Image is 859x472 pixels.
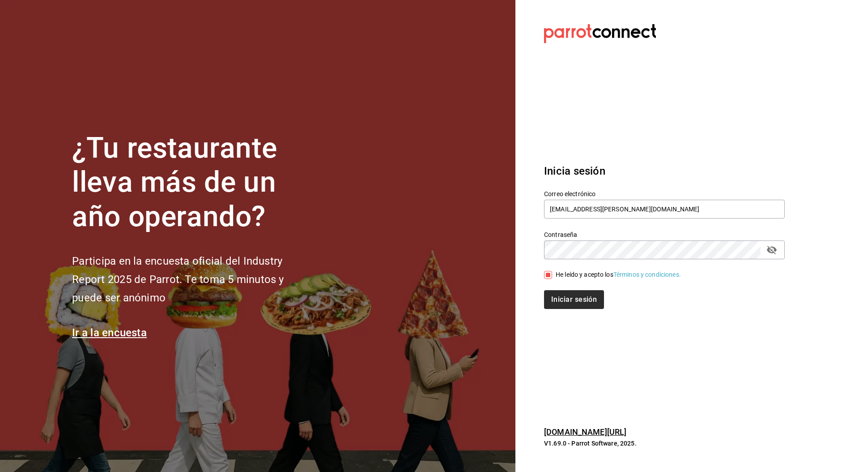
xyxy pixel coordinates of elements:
[72,326,147,339] a: Ir a la encuesta
[544,231,785,237] label: Contraseña
[544,290,604,309] button: Iniciar sesión
[613,271,681,278] a: Términos y condiciones.
[556,270,681,279] div: He leído y acepto los
[544,439,785,448] p: V1.69.0 - Parrot Software, 2025.
[764,242,779,257] button: passwordField
[544,163,785,179] h3: Inicia sesión
[72,252,314,307] h2: Participa en la encuesta oficial del Industry Report 2025 de Parrot. Te toma 5 minutos y puede se...
[544,427,626,437] a: [DOMAIN_NAME][URL]
[544,190,785,197] label: Correo electrónico
[544,200,785,219] input: Ingresa tu correo electrónico
[72,131,314,234] h1: ¿Tu restaurante lleva más de un año operando?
